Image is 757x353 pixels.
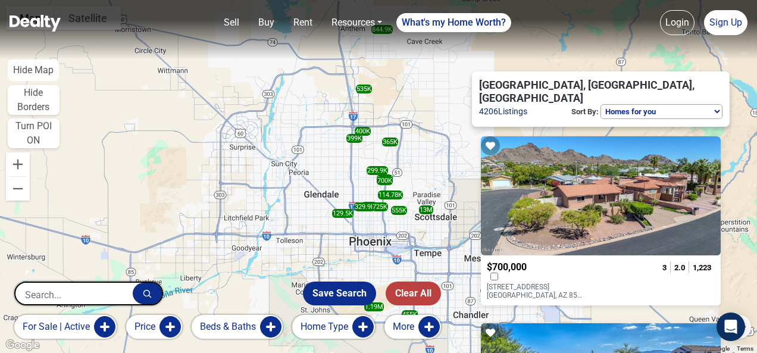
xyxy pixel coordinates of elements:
a: What's my Home Worth? [396,13,511,32]
div: 400K [355,127,371,136]
button: More [384,315,441,339]
div: 299.9K [367,166,388,175]
span: 4206 Listings [479,105,527,119]
span: $700,000 [487,261,527,273]
button: Hide Borders [8,85,60,115]
button: Zoom in [6,152,30,176]
div: 399K [346,134,362,143]
div: 329.9K [354,202,376,211]
div: 555K [391,206,407,215]
button: Turn POI ON [8,118,60,148]
div: 129.5K [332,209,354,218]
span: [GEOGRAPHIC_DATA], [GEOGRAPHIC_DATA], [GEOGRAPHIC_DATA] [479,79,708,104]
div: 725K [372,202,388,211]
div: 535K [356,85,372,93]
a: Sign Up [704,10,747,35]
div: Open Intercom Messenger [717,313,745,341]
p: [STREET_ADDRESS] [GEOGRAPHIC_DATA], AZ 85020 [487,283,583,299]
div: 13M [419,205,433,214]
button: Beds & Baths [192,315,283,339]
img: Dealty - Buy, Sell & Rent Homes [10,15,61,32]
button: for sale | active [14,315,117,339]
span: 2.0 [674,263,685,272]
a: Login [660,10,695,35]
button: Clear All [386,282,441,305]
div: 365K [382,138,398,146]
span: 1,223 [693,263,711,272]
button: Save Search [303,282,376,305]
a: Buy [254,11,279,35]
span: 3 [662,263,667,272]
a: Resources [327,11,387,35]
input: Search... [15,283,133,307]
button: Hide Map [8,60,59,81]
label: Compare [487,273,502,280]
a: Sell [219,11,244,35]
a: Terms (opens in new tab) [737,345,753,352]
iframe: BigID CMP Widget [6,317,42,353]
button: Home Type [292,315,375,339]
a: Rent [289,11,317,35]
button: Zoom out [6,177,30,201]
button: Price [126,315,182,339]
p: Sort By: [570,104,600,120]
